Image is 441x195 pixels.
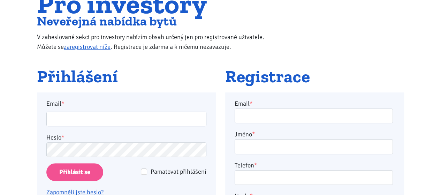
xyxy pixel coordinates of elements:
[64,43,111,51] a: zaregistrovat níže
[42,99,211,108] label: Email
[46,163,103,181] input: Přihlásit se
[46,133,64,142] label: Heslo
[151,168,206,175] span: Pamatovat přihlášení
[37,32,279,52] p: V zaheslované sekci pro investory nabízím obsah určený jen pro registrované uživatele. Můžete se ...
[235,160,257,170] label: Telefon
[37,67,216,86] h2: Přihlášení
[254,162,257,169] abbr: required
[37,15,279,27] h2: Neveřejná nabídka bytů
[225,67,404,86] h2: Registrace
[252,130,255,138] abbr: required
[250,100,253,107] abbr: required
[235,129,255,139] label: Jméno
[235,99,253,108] label: Email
